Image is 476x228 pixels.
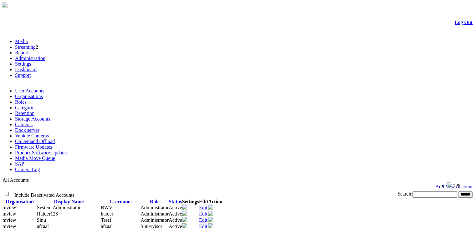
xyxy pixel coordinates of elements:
[182,199,199,205] th: Settings
[15,88,44,93] a: User Accounts
[3,205,16,210] span: mview
[3,217,16,223] span: mview
[15,144,52,150] a: Firmware Updates
[182,217,187,222] img: camera24.png
[208,205,213,211] a: Deactivate
[15,61,31,67] a: Settings
[3,177,29,183] span: All Accounts
[37,205,81,210] span: Contact Method: None
[54,199,84,204] a: Display Name
[15,99,26,105] a: Roles
[199,205,207,210] a: Edit
[208,217,213,222] img: user-active-green-icon.svg
[208,199,222,205] th: Action
[447,182,452,187] img: bell25.png
[15,72,31,78] a: Support
[15,116,50,121] a: Storage Accounts
[15,67,37,72] a: Dashboard
[199,199,208,205] th: Edit
[15,139,55,144] a: OnDemand Offload
[37,211,58,216] span: Contact Method: SMS and Email
[101,217,111,223] span: Test1
[101,205,112,210] span: BWV
[15,111,34,116] a: Retention
[150,199,160,204] a: Role
[232,191,473,198] div: Search:
[15,44,36,50] a: Streaming
[182,205,187,210] img: camera24.png
[15,94,43,99] a: Organisations
[3,2,8,7] img: arrow-3.png
[15,105,36,110] a: Categories
[15,39,28,44] a: Media
[169,211,182,217] td: Active
[15,167,40,172] a: Camera Log
[141,211,169,217] td: Administrator
[169,199,182,204] a: Status
[15,127,39,133] a: Dock server
[15,150,68,155] a: Product Software Updates
[208,211,213,217] a: Deactivate
[208,218,213,223] a: Deactivate
[37,217,46,223] span: Contact Method: SMS and Email
[36,44,38,50] span: 2
[6,199,34,204] a: Organisation
[169,217,182,223] td: Active
[199,211,207,216] a: Edit
[14,192,74,198] span: Include Deactivated Accounts
[3,211,16,216] span: mview
[15,156,55,161] a: Media Move Queue
[110,199,131,204] a: Username
[15,56,45,61] a: Administration
[455,20,473,25] a: Log Out
[182,211,187,216] img: camera24.png
[355,183,434,187] span: Welcome, System Administrator (Administrator)
[141,205,169,211] td: Administrator
[15,122,33,127] a: Cameras
[199,217,207,223] a: Edit
[15,133,49,138] a: Vehicle Cameras
[453,183,460,188] span: 128
[15,50,31,55] a: Reports
[208,211,213,216] img: user-active-green-icon.svg
[208,205,213,210] img: user-active-green-icon.svg
[169,205,182,211] td: Active
[141,217,169,223] td: Administrator
[15,161,24,166] a: SAP
[101,211,113,216] span: haider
